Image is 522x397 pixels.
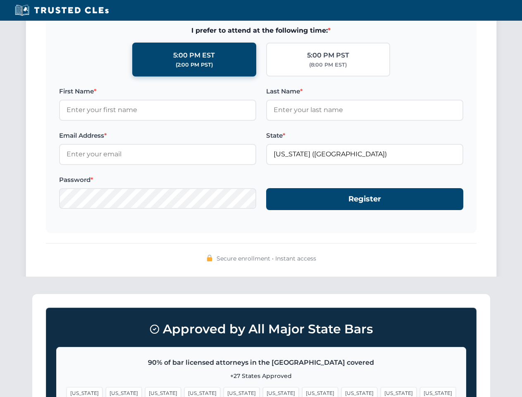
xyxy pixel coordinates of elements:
[67,371,456,380] p: +27 States Approved
[59,131,256,141] label: Email Address
[12,4,111,17] img: Trusted CLEs
[307,50,349,61] div: 5:00 PM PST
[59,100,256,120] input: Enter your first name
[59,86,256,96] label: First Name
[206,255,213,261] img: 🔒
[173,50,215,61] div: 5:00 PM EST
[59,175,256,185] label: Password
[59,144,256,165] input: Enter your email
[266,188,463,210] button: Register
[217,254,316,263] span: Secure enrollment • Instant access
[266,86,463,96] label: Last Name
[266,100,463,120] input: Enter your last name
[56,318,466,340] h3: Approved by All Major State Bars
[266,131,463,141] label: State
[266,144,463,165] input: Kentucky (KY)
[176,61,213,69] div: (2:00 PM PST)
[67,357,456,368] p: 90% of bar licensed attorneys in the [GEOGRAPHIC_DATA] covered
[59,25,463,36] span: I prefer to attend at the following time:
[309,61,347,69] div: (8:00 PM EST)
